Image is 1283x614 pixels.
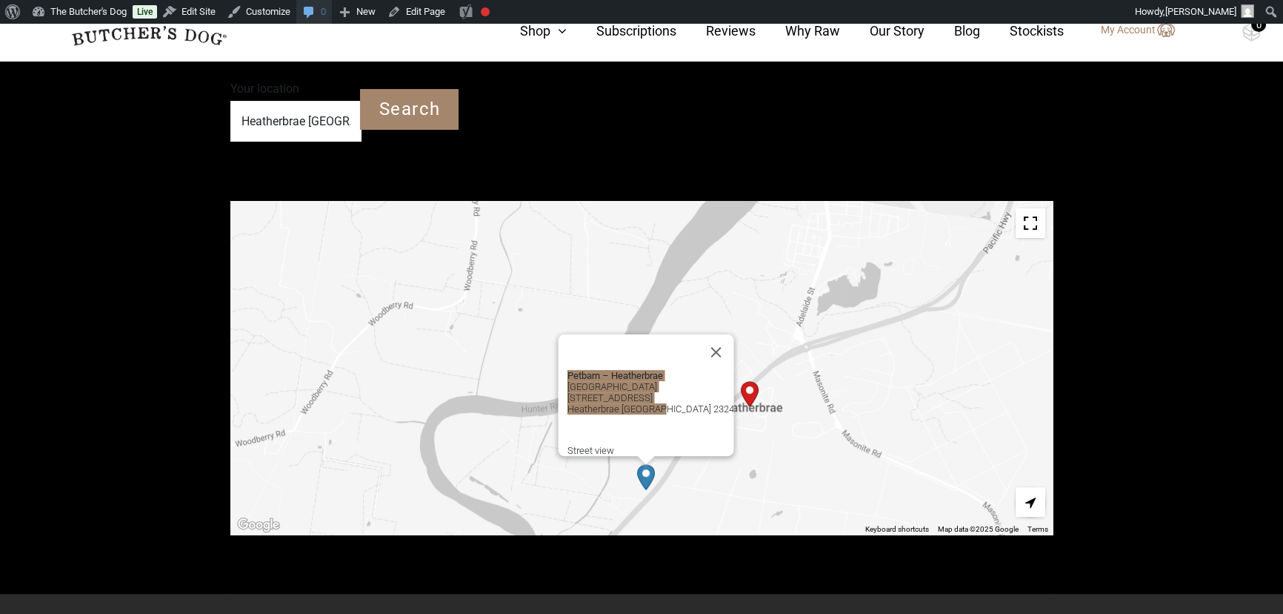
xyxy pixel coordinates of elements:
img: TBD_Cart-Empty.png [1242,22,1261,42]
a: Get Directions [567,424,682,445]
div: 0 [1251,17,1266,32]
span: [GEOGRAPHIC_DATA] [567,381,734,392]
div: Petbarn – Heatherbrae [631,458,661,496]
a: Stockists [980,21,1064,41]
a: Our Story [840,21,924,41]
button: Keyboard shortcuts [865,524,929,535]
button: Toggle fullscreen view [1016,208,1045,238]
a: Why Raw [756,21,840,41]
a: Reviews [676,21,756,41]
input: Search [360,89,459,130]
span: [STREET_ADDRESS] [567,392,734,403]
div: Focus keyphrase not set [481,7,490,16]
span: Map data ©2025 Google [938,525,1019,533]
a: Live [133,5,157,19]
strong: Petbarn – Heatherbrae [567,370,663,381]
a: Open this area in Google Maps (opens a new window) [234,515,283,535]
button: Close [699,334,734,370]
a: Blog [924,21,980,41]
a: Street view [567,445,614,456]
span:  [1025,496,1036,509]
a: Subscriptions [567,21,676,41]
span: Heatherbrae [GEOGRAPHIC_DATA] 2324 [567,403,734,415]
a: Shop [490,21,567,41]
div: Start location [735,375,764,413]
a: My Account [1086,22,1175,39]
a: Terms [1027,525,1048,533]
span: [PERSON_NAME] [1165,6,1236,17]
img: Google [234,515,283,535]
